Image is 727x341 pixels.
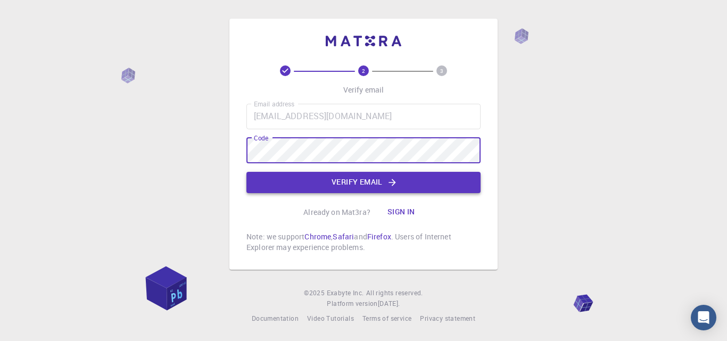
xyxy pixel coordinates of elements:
[367,231,391,242] a: Firefox
[327,288,364,298] a: Exabyte Inc.
[691,305,716,330] div: Open Intercom Messenger
[440,67,443,74] text: 3
[378,299,400,307] span: [DATE] .
[252,314,299,322] span: Documentation
[304,231,331,242] a: Chrome
[343,85,384,95] p: Verify email
[378,298,400,309] a: [DATE].
[420,314,475,322] span: Privacy statement
[333,231,354,242] a: Safari
[307,314,354,322] span: Video Tutorials
[379,202,424,223] button: Sign in
[254,134,268,143] label: Code
[304,288,326,298] span: © 2025
[307,313,354,324] a: Video Tutorials
[362,313,411,324] a: Terms of service
[362,67,365,74] text: 2
[246,231,481,253] p: Note: we support , and . Users of Internet Explorer may experience problems.
[246,172,481,193] button: Verify email
[254,99,294,109] label: Email address
[362,314,411,322] span: Terms of service
[327,298,377,309] span: Platform version
[252,313,299,324] a: Documentation
[303,207,370,218] p: Already on Mat3ra?
[366,288,423,298] span: All rights reserved.
[327,288,364,297] span: Exabyte Inc.
[420,313,475,324] a: Privacy statement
